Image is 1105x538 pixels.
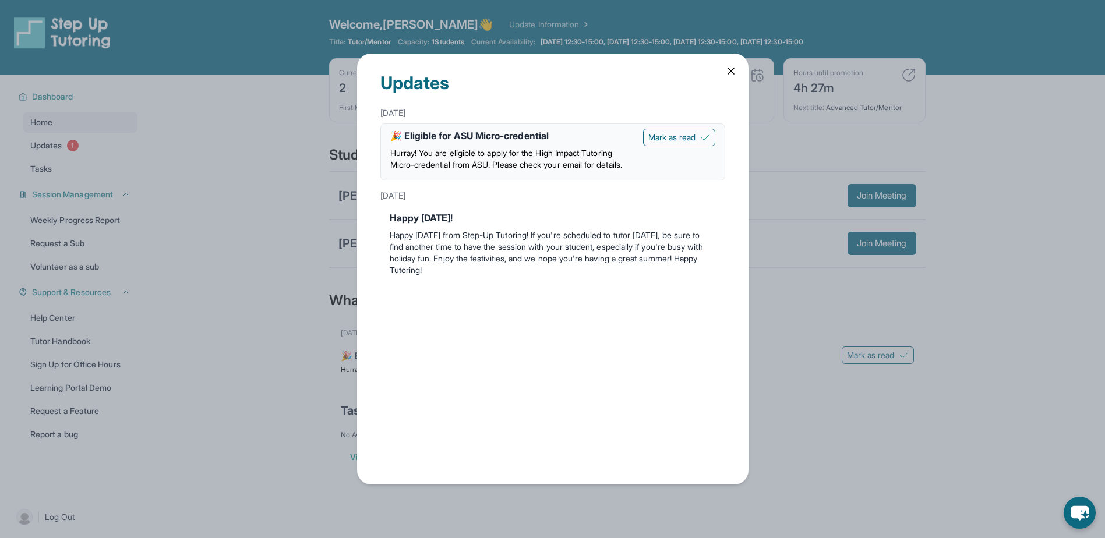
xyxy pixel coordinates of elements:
[380,102,725,123] div: [DATE]
[1064,497,1096,529] button: chat-button
[648,132,696,143] span: Mark as read
[390,148,622,169] span: Hurray! You are eligible to apply for the High Impact Tutoring Micro-credential from ASU. Please ...
[380,185,725,206] div: [DATE]
[390,211,716,225] div: Happy [DATE]!
[390,129,634,143] div: 🎉 Eligible for ASU Micro-credential
[380,54,725,102] div: Updates
[390,229,716,276] p: Happy [DATE] from Step-Up Tutoring! If you're scheduled to tutor [DATE], be sure to find another ...
[643,129,715,146] button: Mark as read
[701,133,710,142] img: Mark as read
